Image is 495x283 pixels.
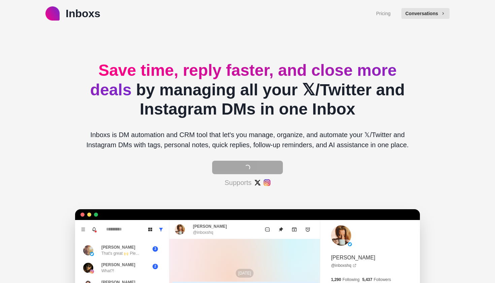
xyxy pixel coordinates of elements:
[83,263,93,273] img: picture
[374,277,391,283] p: Followers
[401,8,450,19] button: Conversations
[348,242,352,246] img: picture
[101,268,114,274] p: What?!
[261,223,274,236] button: Mark as unread
[362,277,372,283] p: 5,437
[156,224,166,235] button: Show all conversations
[254,179,261,186] img: #
[45,6,60,21] img: logo
[153,246,158,252] span: 3
[274,223,288,236] button: Unpin
[153,264,158,269] span: 2
[301,223,315,236] button: Add reminder
[331,262,357,269] a: @inboxshq
[331,277,341,283] p: 1,290
[175,224,185,234] img: picture
[264,179,270,186] img: #
[90,270,94,274] img: picture
[101,250,139,256] p: That's great 🙌 Ple...
[288,223,301,236] button: Archive
[193,229,213,235] p: @inboxshq
[145,224,156,235] button: Board View
[101,262,135,268] p: [PERSON_NAME]
[342,277,360,283] p: Following
[90,61,397,99] span: Save time, reply faster, and close more deals
[225,178,252,188] p: Supports
[83,245,93,255] img: picture
[89,224,99,235] button: Notifications
[331,254,375,262] p: [PERSON_NAME]
[78,224,89,235] button: Menu
[331,225,351,246] img: picture
[376,10,391,17] a: Pricing
[236,269,254,278] p: [DATE]
[193,223,227,229] p: [PERSON_NAME]
[101,244,135,250] p: [PERSON_NAME]
[45,5,100,22] a: logoInboxs
[90,252,94,256] img: picture
[80,130,415,150] p: Inboxs is DM automation and CRM tool that let's you manage, organize, and automate your 𝕏/Twitter...
[66,5,100,22] p: Inboxs
[80,61,415,119] h2: by managing all your 𝕏/Twitter and Instagram DMs in one Inbox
